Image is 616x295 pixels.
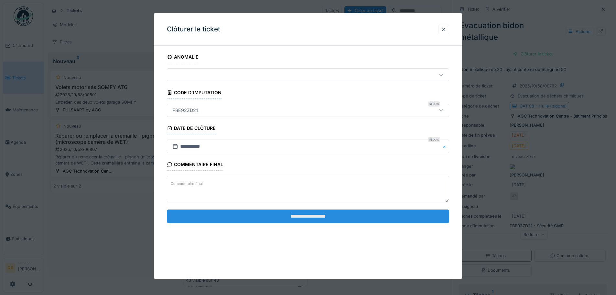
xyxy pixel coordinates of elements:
div: Anomalie [167,52,199,63]
button: Close [442,140,449,153]
div: Code d'imputation [167,88,222,99]
h3: Clôturer le ticket [167,25,220,33]
div: Commentaire final [167,160,223,171]
div: Date de clôture [167,123,216,134]
div: Requis [428,101,440,107]
div: FBE92ZD21 [170,107,200,114]
label: Commentaire final [169,180,204,188]
div: Requis [428,137,440,142]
